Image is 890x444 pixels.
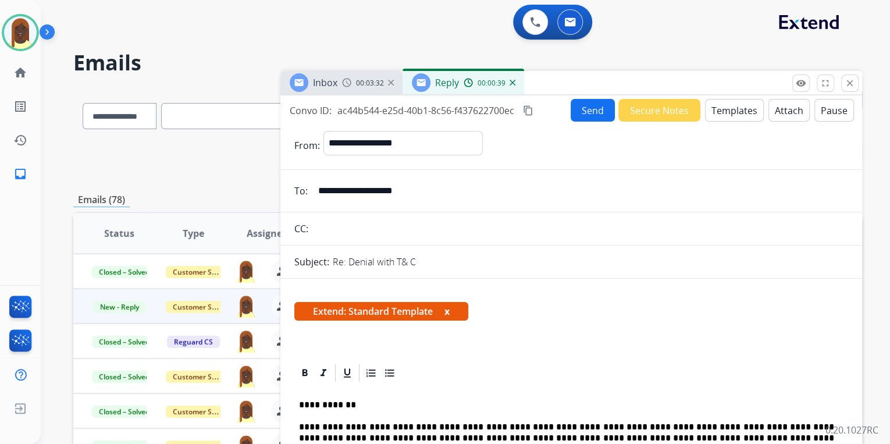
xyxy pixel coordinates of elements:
button: Send [571,99,615,122]
span: Customer Support [166,371,241,383]
div: Italic [315,364,332,382]
span: 00:00:39 [478,79,505,88]
p: Emails (78) [73,193,130,207]
span: Reguard CS [167,336,220,348]
p: Re: Denial with T& C [333,255,416,269]
span: New - Reply [93,301,146,313]
img: agent-avatar [235,294,257,318]
img: agent-avatar [235,364,257,388]
mat-icon: person_remove [276,264,290,278]
div: Ordered List [362,364,380,382]
img: agent-avatar [235,260,257,283]
span: Extend: Standard Template [294,302,468,321]
div: Bold [296,364,314,382]
p: Convo ID: [290,104,332,118]
span: Inbox [313,76,337,89]
div: Underline [339,364,356,382]
img: agent-avatar [235,329,257,353]
mat-icon: content_copy [523,105,533,116]
span: Reply [435,76,459,89]
p: Subject: [294,255,329,269]
span: ac44b544-e25d-40b1-8c56-f437622700ec [337,104,514,117]
mat-icon: person_remove [276,299,290,313]
p: To: [294,184,308,198]
span: Customer Support [166,301,241,313]
mat-icon: fullscreen [820,78,831,88]
p: 0.20.1027RC [825,423,878,437]
span: Assignee [247,226,287,240]
mat-icon: person_remove [276,369,290,383]
mat-icon: close [845,78,855,88]
mat-icon: person_remove [276,334,290,348]
img: avatar [4,16,37,49]
div: Bullet List [381,364,398,382]
button: Secure Notes [618,99,700,122]
span: Type [183,226,204,240]
span: Closed – Solved [92,266,156,278]
mat-icon: remove_red_eye [796,78,806,88]
span: Closed – Solved [92,371,156,383]
span: Status [104,226,134,240]
span: Customer Support [166,406,241,418]
mat-icon: inbox [13,167,27,181]
mat-icon: home [13,66,27,80]
button: x [444,304,450,318]
p: CC: [294,222,308,236]
img: agent-avatar [235,399,257,422]
button: Templates [705,99,764,122]
button: Attach [768,99,810,122]
button: Pause [814,99,854,122]
mat-icon: list_alt [13,100,27,113]
span: Closed – Solved [92,406,156,418]
h2: Emails [73,51,862,74]
mat-icon: person_remove [276,404,290,418]
span: Closed – Solved [92,336,156,348]
mat-icon: history [13,133,27,147]
span: Customer Support [166,266,241,278]
p: From: [294,138,320,152]
span: 00:03:32 [356,79,384,88]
